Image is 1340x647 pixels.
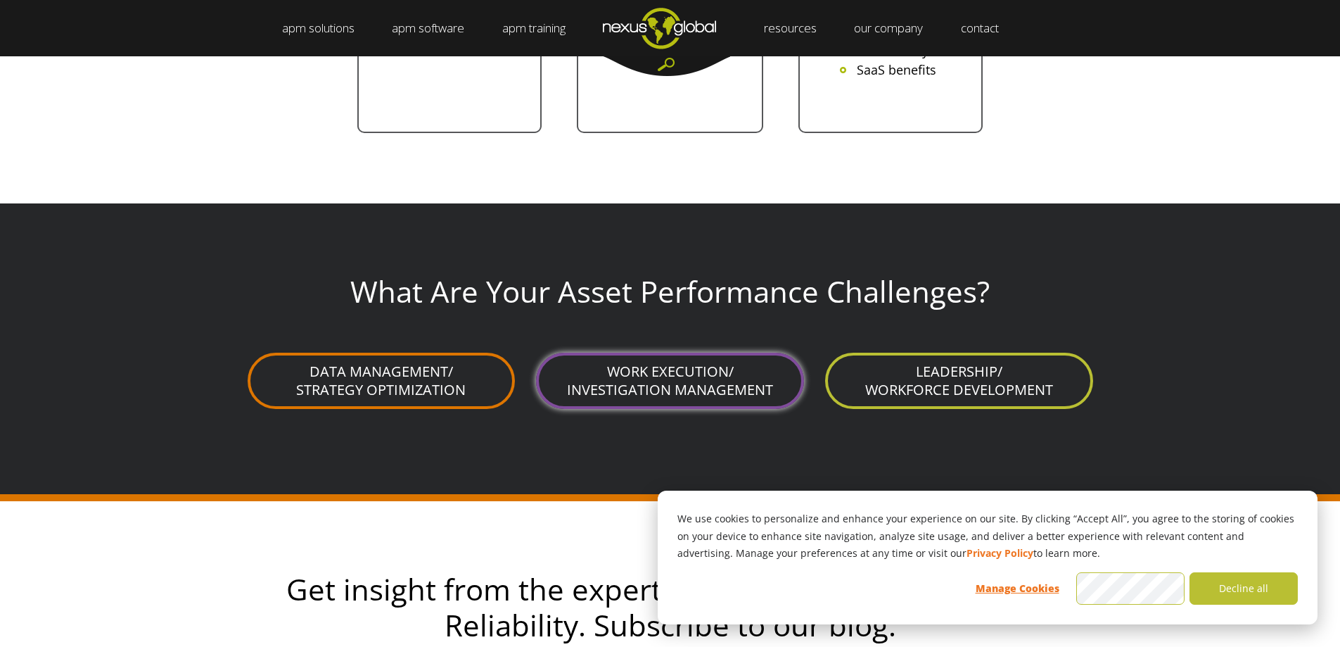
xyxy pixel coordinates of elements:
p: We use cookies to personalize and enhance your experience on our site. By clicking “Accept All”, ... [677,510,1298,563]
a: WORK EXECUTION/INVESTIGATION MANAGEMENT [536,353,804,409]
button: Decline all [1189,572,1298,605]
a: LEADERSHIP/WORKFORCE DEVELOPMENT [825,353,1093,409]
a: DATA MANAGEMENT/STRATEGY OPTIMIZATION [248,353,516,409]
h2: Get insight from the experts on Asset Management and Reliability. Subscribe to our blog. [234,572,1106,643]
button: Accept all [1076,572,1185,605]
h2: What Are Your Asset Performance Challenges? [248,274,1093,325]
div: Cookie banner [658,491,1317,624]
a: Privacy Policy [966,545,1033,563]
button: Manage Cookies [963,572,1071,605]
